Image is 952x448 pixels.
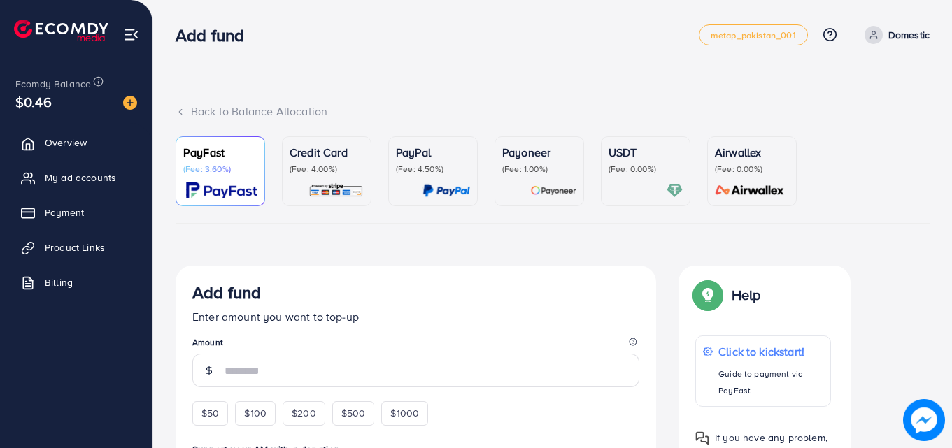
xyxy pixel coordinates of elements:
[192,308,639,325] p: Enter amount you want to top-up
[715,144,789,161] p: Airwallex
[695,431,709,445] img: Popup guide
[718,366,823,399] p: Guide to payment via PayFast
[10,198,142,226] a: Payment
[718,343,823,360] p: Click to kickstart!
[711,182,789,198] img: card
[176,103,930,120] div: Back to Balance Allocation
[15,77,91,91] span: Ecomdy Balance
[396,144,470,161] p: PayPal
[290,144,364,161] p: Credit Card
[609,144,683,161] p: USDT
[711,31,796,40] span: metap_pakistan_001
[45,205,84,219] span: Payment
[183,144,257,161] p: PayFast
[45,240,105,254] span: Product Links
[14,20,108,41] img: logo
[192,282,261,303] h3: Add fund
[667,182,683,198] img: card
[390,406,419,420] span: $1000
[45,171,116,185] span: My ad accounts
[732,287,761,303] p: Help
[10,268,142,296] a: Billing
[10,164,142,192] a: My ad accounts
[396,164,470,175] p: (Fee: 4.50%)
[45,275,73,289] span: Billing
[502,164,576,175] p: (Fee: 1.00%)
[422,182,470,198] img: card
[45,136,87,150] span: Overview
[530,182,576,198] img: card
[715,164,789,175] p: (Fee: 0.00%)
[10,233,142,261] a: Product Links
[10,129,142,157] a: Overview
[609,164,683,175] p: (Fee: 0.00%)
[888,27,930,43] p: Domestic
[290,164,364,175] p: (Fee: 4.00%)
[123,27,139,43] img: menu
[15,92,52,112] span: $0.46
[176,25,255,45] h3: Add fund
[192,336,639,354] legend: Amount
[859,26,930,44] a: Domestic
[292,406,316,420] span: $200
[502,144,576,161] p: Payoneer
[695,282,720,308] img: Popup guide
[186,182,257,198] img: card
[308,182,364,198] img: card
[244,406,267,420] span: $100
[699,24,808,45] a: metap_pakistan_001
[907,403,942,438] img: image
[183,164,257,175] p: (Fee: 3.60%)
[201,406,219,420] span: $50
[341,406,366,420] span: $500
[123,96,137,110] img: image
